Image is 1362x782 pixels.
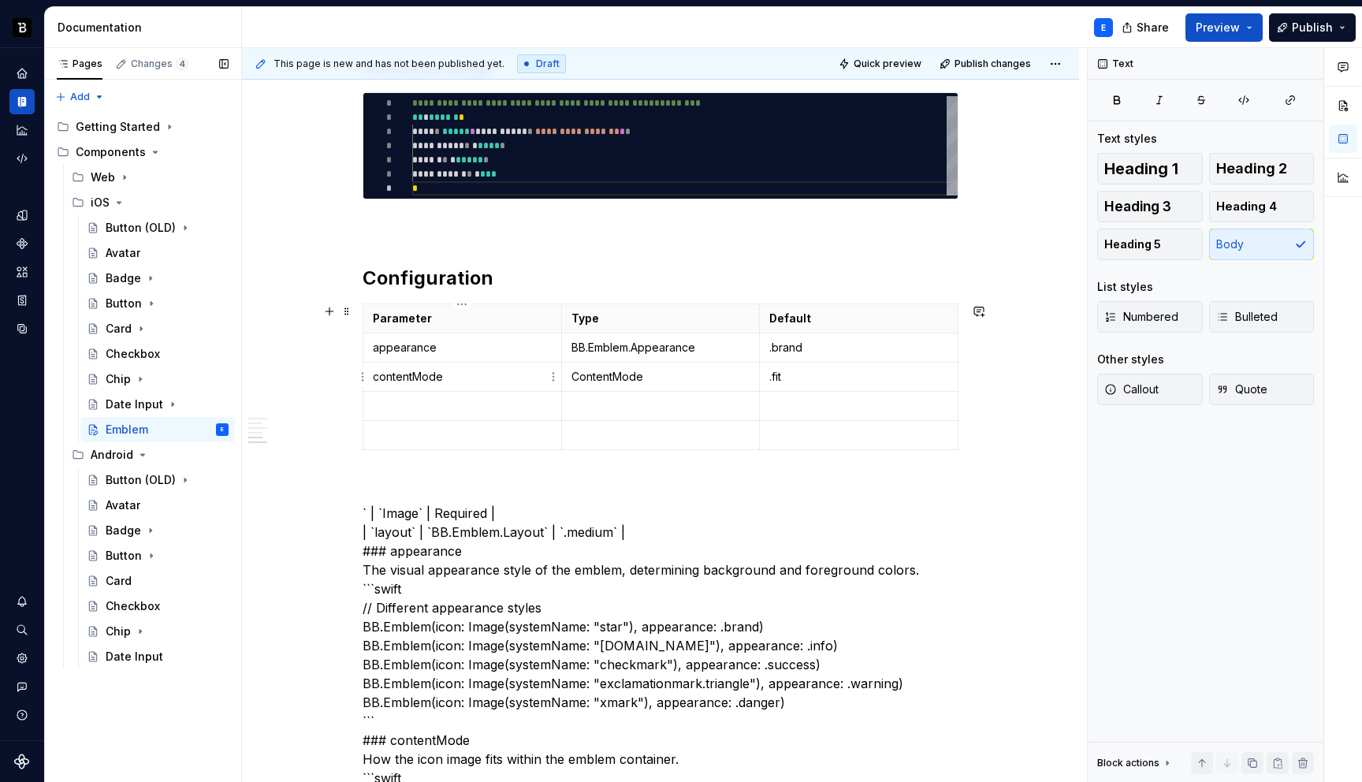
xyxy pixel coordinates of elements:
button: Bulleted [1209,301,1315,333]
div: Contact support [9,674,35,699]
button: Heading 4 [1209,191,1315,222]
p: .fit [769,369,948,385]
h2: Configuration [363,266,958,291]
button: Share [1114,13,1179,42]
div: Badge [106,523,141,538]
button: Heading 3 [1097,191,1203,222]
a: Components [9,231,35,256]
img: ef5c8306-425d-487c-96cf-06dd46f3a532.png [13,18,32,37]
button: Add [50,86,110,108]
span: Share [1137,20,1169,35]
a: Avatar [80,493,235,518]
span: This page is new and has not been published yet. [274,58,504,70]
span: Callout [1104,382,1159,397]
a: Chip [80,619,235,644]
p: appearance [373,340,552,356]
a: Card [80,316,235,341]
div: Components [76,144,146,160]
button: Search ⌘K [9,617,35,642]
div: Emblem [106,422,148,438]
a: Assets [9,259,35,285]
div: Other styles [1097,352,1164,367]
span: 4 [176,58,188,70]
div: Button (OLD) [106,472,176,488]
span: Heading 3 [1104,199,1171,214]
span: Preview [1196,20,1240,35]
span: Quote [1216,382,1267,397]
div: iOS [65,190,235,215]
div: Storybook stories [9,288,35,313]
div: Badge [106,270,141,286]
div: Avatar [106,497,140,513]
p: Default [769,311,948,326]
a: Button [80,291,235,316]
p: .brand [769,340,948,356]
a: Settings [9,646,35,671]
div: Getting Started [76,119,160,135]
button: Heading 1 [1097,153,1203,184]
button: Quick preview [834,53,928,75]
p: contentMode [373,369,552,385]
p: BB.Emblem.Appearance [571,340,750,356]
div: Checkbox [106,598,160,614]
div: Web [65,165,235,190]
a: Button (OLD) [80,215,235,240]
div: Card [106,321,132,337]
button: Publish [1269,13,1356,42]
a: Home [9,61,35,86]
span: Publish [1292,20,1333,35]
span: Draft [536,58,560,70]
div: Chip [106,371,131,387]
div: Block actions [1097,757,1159,769]
div: Getting Started [50,114,235,140]
span: Heading 4 [1216,199,1277,214]
div: Text styles [1097,131,1157,147]
div: Documentation [9,89,35,114]
div: Date Input [106,397,163,412]
span: Heading 1 [1104,161,1178,177]
a: Card [80,568,235,594]
a: Button (OLD) [80,467,235,493]
div: Components [50,140,235,165]
span: Quick preview [854,58,921,70]
div: List styles [1097,279,1153,295]
div: Date Input [106,649,163,665]
a: Badge [80,518,235,543]
div: Android [65,442,235,467]
span: Add [70,91,90,103]
a: Code automation [9,146,35,171]
p: Parameter [373,311,552,326]
p: Type [571,311,750,326]
div: Button [106,548,142,564]
button: Preview [1185,13,1263,42]
a: EmblemE [80,417,235,442]
button: Quote [1209,374,1315,405]
button: Notifications [9,589,35,614]
a: Date Input [80,392,235,417]
div: E [221,422,224,438]
div: Button [106,296,142,311]
div: Checkbox [106,346,160,362]
div: Chip [106,624,131,639]
div: Web [91,169,115,185]
div: Page tree [50,114,235,669]
a: Design tokens [9,203,35,228]
a: Supernova Logo [14,754,30,769]
span: Bulleted [1216,309,1278,325]
a: Analytics [9,117,35,143]
div: Data sources [9,316,35,341]
a: Checkbox [80,341,235,367]
a: Chip [80,367,235,392]
div: Android [91,447,133,463]
span: Publish changes [955,58,1031,70]
a: Badge [80,266,235,291]
span: Numbered [1104,309,1178,325]
div: Pages [57,58,102,70]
